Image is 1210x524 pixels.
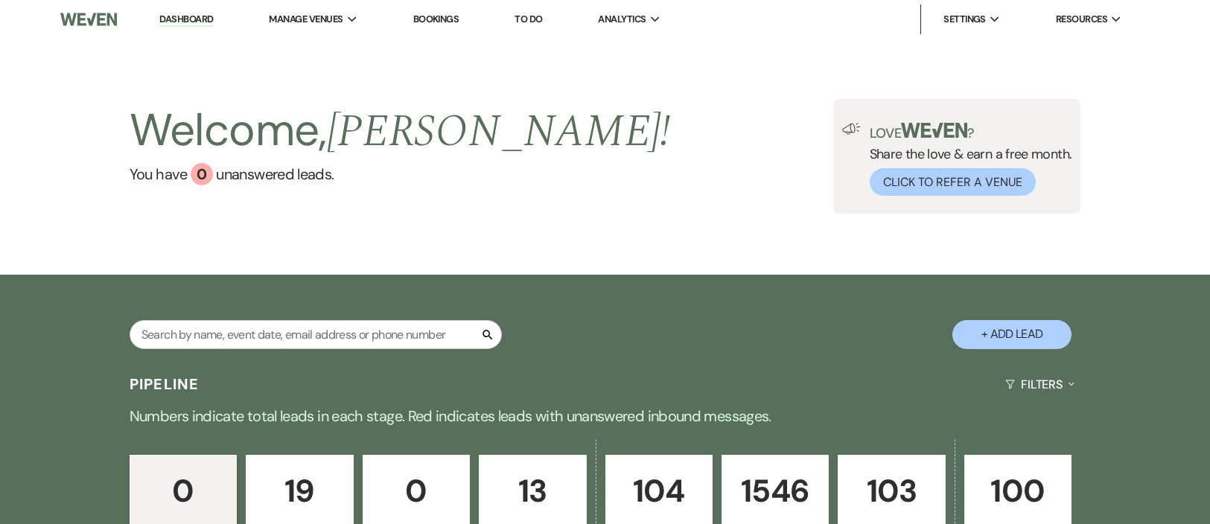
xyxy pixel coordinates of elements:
span: Analytics [598,12,646,27]
span: [PERSON_NAME] ! [327,98,671,166]
p: Numbers indicate total leads in each stage. Red indicates leads with unanswered inbound messages. [69,404,1141,428]
a: You have 0 unanswered leads. [130,163,671,185]
h3: Pipeline [130,374,200,394]
img: weven-logo-green.svg [901,123,967,138]
p: 19 [255,466,343,516]
p: 13 [488,466,576,516]
img: Weven Logo [60,4,117,35]
p: 1546 [731,466,819,516]
span: Manage Venues [269,12,343,27]
a: To Do [515,13,542,25]
input: Search by name, event date, email address or phone number [130,320,502,349]
p: 0 [139,466,227,516]
span: Resources [1056,12,1107,27]
span: Settings [943,12,986,27]
p: Love ? [870,123,1072,140]
p: 0 [372,466,460,516]
button: Filters [999,365,1080,404]
div: 0 [191,163,213,185]
button: + Add Lead [952,320,1072,349]
p: 104 [615,466,703,516]
h2: Welcome, [130,99,671,163]
p: 100 [974,466,1062,516]
p: 103 [847,466,935,516]
button: Click to Refer a Venue [870,168,1036,196]
a: Dashboard [159,13,213,27]
img: loud-speaker-illustration.svg [842,123,861,135]
div: Share the love & earn a free month. [861,123,1072,196]
a: Bookings [413,13,459,25]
